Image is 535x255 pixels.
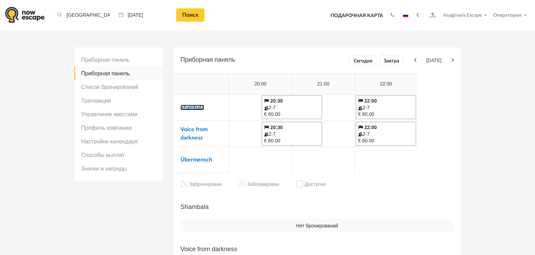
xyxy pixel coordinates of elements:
a: Профиль компании [74,121,163,135]
a: Приборная панель [74,53,163,67]
input: Город или название квеста [54,8,115,22]
a: Поиск [176,8,204,22]
strong: € [417,13,419,18]
li: Забронирован [180,180,222,189]
button: € [413,12,423,19]
b: 22:00 [364,125,377,130]
a: 22:00 2-7 € 60.00 [356,95,416,119]
h5: Voice from darkness [180,244,454,254]
button: Imaginaris Escape [425,8,490,22]
span: Операторам [493,13,521,18]
div: € 60.00 [358,111,414,118]
a: Übermensch [180,157,212,163]
a: Приборная панель [74,67,163,80]
a: Подарочная карта [328,8,386,23]
li: Заблокирован [239,180,279,189]
b: 22:00 [364,98,377,104]
button: Операторам [491,12,530,19]
span: [DATE] [418,57,450,64]
a: Значки и награды [74,162,163,175]
a: Voice from darkness [180,127,208,141]
div: 2-7 [264,104,320,111]
a: Сегодня [350,55,376,66]
a: Способы выплат [74,148,163,162]
b: 20:30 [270,125,283,130]
h5: Shambala [180,202,454,212]
a: 22:00 2-7 € 60.00 [356,122,416,146]
div: € 60.00 [264,111,320,118]
img: ru.jpg [403,14,408,17]
a: Список бронирований [74,80,163,94]
div: € 60.00 [264,137,320,144]
a: 20:30 2-7 € 60.00 [262,122,322,146]
a: Транзакции [74,94,163,107]
h5: Приборная панель [180,54,454,66]
a: Настройки календаря [74,135,163,148]
div: € 60.00 [358,137,414,144]
a: Shambala [180,105,204,110]
b: 20:30 [270,98,283,104]
td: 22:00 [355,74,417,95]
span: Imaginaris Escape [443,12,482,18]
div: 2-7 [264,131,320,137]
div: 2-7 [358,131,414,137]
img: logo [5,7,45,23]
a: Завтра [380,55,403,66]
td: Нет бронирований [180,219,454,233]
a: Управление квестами [74,107,163,121]
a: 20:30 2-7 € 60.00 [262,95,322,119]
input: Дата [115,8,177,22]
div: 2-7 [358,104,414,111]
li: Доступно [296,180,326,189]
